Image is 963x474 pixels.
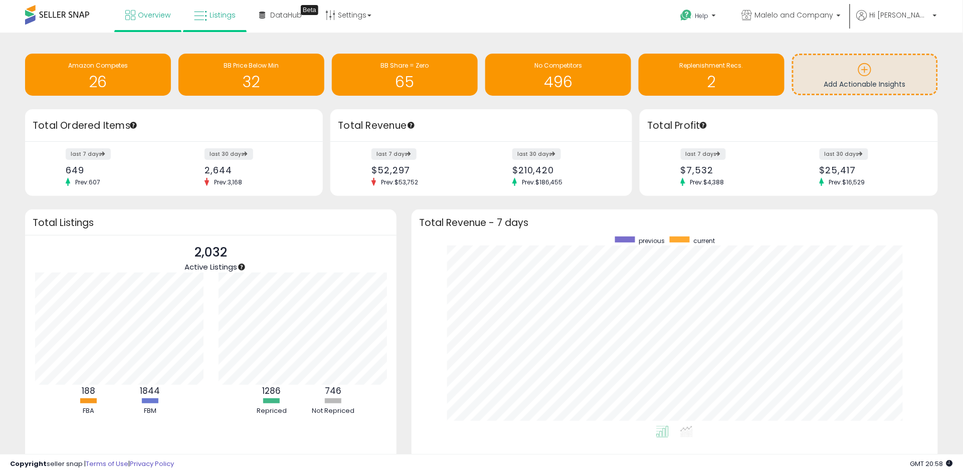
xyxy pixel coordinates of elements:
h1: 32 [183,74,319,90]
h3: Total Profit [647,119,930,133]
a: Help [673,2,726,33]
a: Replenishment Recs. 2 [639,54,785,96]
div: $210,420 [512,165,615,175]
label: last 30 days [205,148,253,160]
a: No Competitors 496 [485,54,631,96]
span: Prev: $53,752 [376,178,423,186]
span: Prev: 3,168 [209,178,247,186]
div: 649 [66,165,166,175]
label: last 7 days [371,148,417,160]
a: BB Price Below Min 32 [178,54,324,96]
div: $52,297 [371,165,474,175]
span: Add Actionable Insights [824,79,906,89]
div: FBA [58,406,118,416]
div: Tooltip anchor [237,263,246,272]
b: 1286 [262,385,281,397]
strong: Copyright [10,459,47,468]
label: last 7 days [681,148,726,160]
div: $25,417 [820,165,920,175]
div: Tooltip anchor [129,121,138,130]
div: Tooltip anchor [407,121,416,130]
span: Prev: $16,529 [824,178,870,186]
a: Hi [PERSON_NAME] [857,10,937,33]
span: Prev: $4,388 [685,178,729,186]
span: Malelo and Company [755,10,834,20]
h3: Total Revenue [338,119,625,133]
div: Repriced [242,406,302,416]
span: Overview [138,10,170,20]
div: seller snap | | [10,459,174,469]
div: Tooltip anchor [301,5,318,15]
label: last 30 days [512,148,561,160]
span: DataHub [270,10,302,20]
span: Hi [PERSON_NAME] [870,10,930,20]
div: Tooltip anchor [699,121,708,130]
span: 2025-08-12 20:58 GMT [910,459,953,468]
div: FBM [120,406,180,416]
span: Prev: $186,455 [517,178,567,186]
a: BB Share = Zero 65 [332,54,478,96]
label: last 30 days [820,148,868,160]
h1: 26 [30,74,166,90]
p: 2,032 [184,243,237,262]
label: last 7 days [66,148,111,160]
span: Active Listings [184,262,237,272]
span: BB Price Below Min [224,61,279,70]
span: Replenishment Recs. [680,61,743,70]
h1: 496 [490,74,626,90]
b: 746 [325,385,341,397]
a: Add Actionable Insights [794,55,936,94]
span: current [693,236,715,245]
b: 188 [82,385,95,397]
span: BB Share = Zero [380,61,429,70]
span: Amazon Competes [68,61,128,70]
div: $7,532 [681,165,782,175]
a: Privacy Policy [130,459,174,468]
b: 1844 [140,385,160,397]
div: Not Repriced [303,406,363,416]
div: 2,644 [205,165,305,175]
h3: Total Listings [33,219,389,226]
h3: Total Revenue - 7 days [419,219,930,226]
i: Get Help [680,9,693,22]
h3: Total Ordered Items [33,119,315,133]
h1: 2 [644,74,780,90]
a: Amazon Competes 26 [25,54,171,96]
span: Help [695,12,709,20]
span: previous [639,236,665,245]
span: Prev: 607 [70,178,105,186]
span: Listings [210,10,236,20]
a: Terms of Use [86,459,128,468]
h1: 65 [337,74,473,90]
span: No Competitors [534,61,582,70]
